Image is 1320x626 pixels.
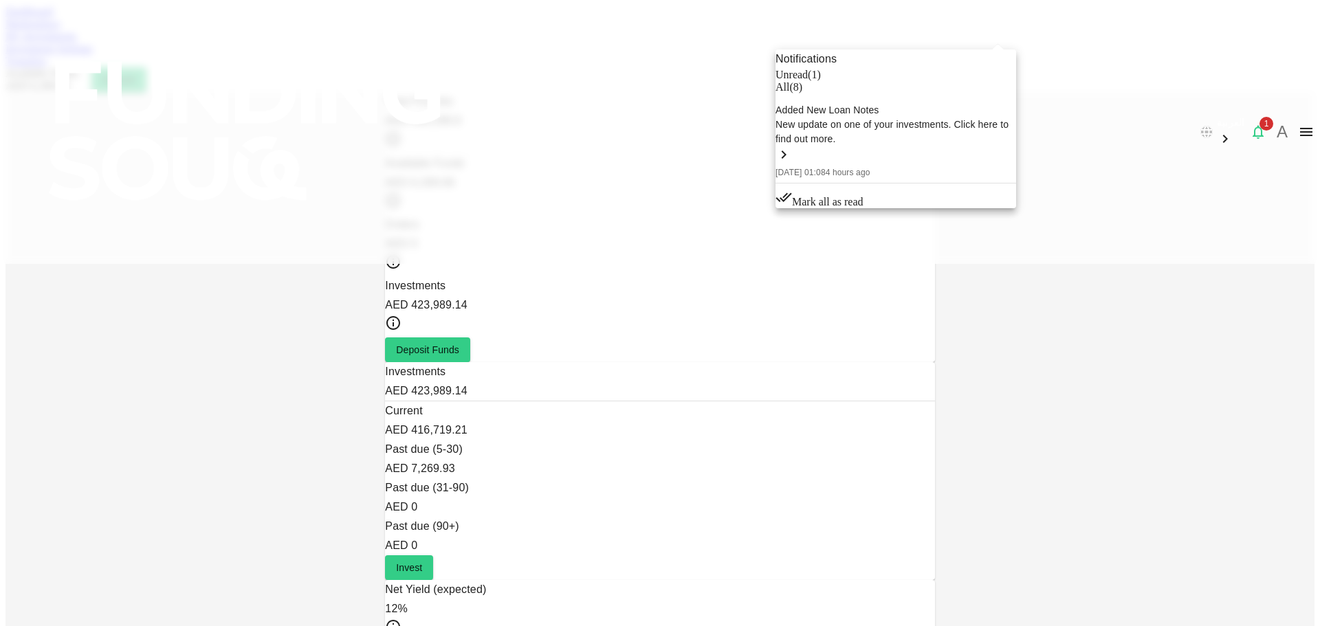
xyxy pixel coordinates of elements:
[775,118,1016,146] div: New update on one of your investments. Click here to find out more.
[808,69,821,80] span: ( 1 )
[792,196,863,208] span: Mark all as read
[775,81,789,93] span: All
[826,168,870,177] span: 4 hours ago
[775,69,808,80] span: Unread
[775,168,826,177] span: [DATE] 01:08
[775,53,837,65] span: Notifications
[789,81,802,93] span: ( 8 )
[775,103,1016,118] div: Added New Loan Notes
